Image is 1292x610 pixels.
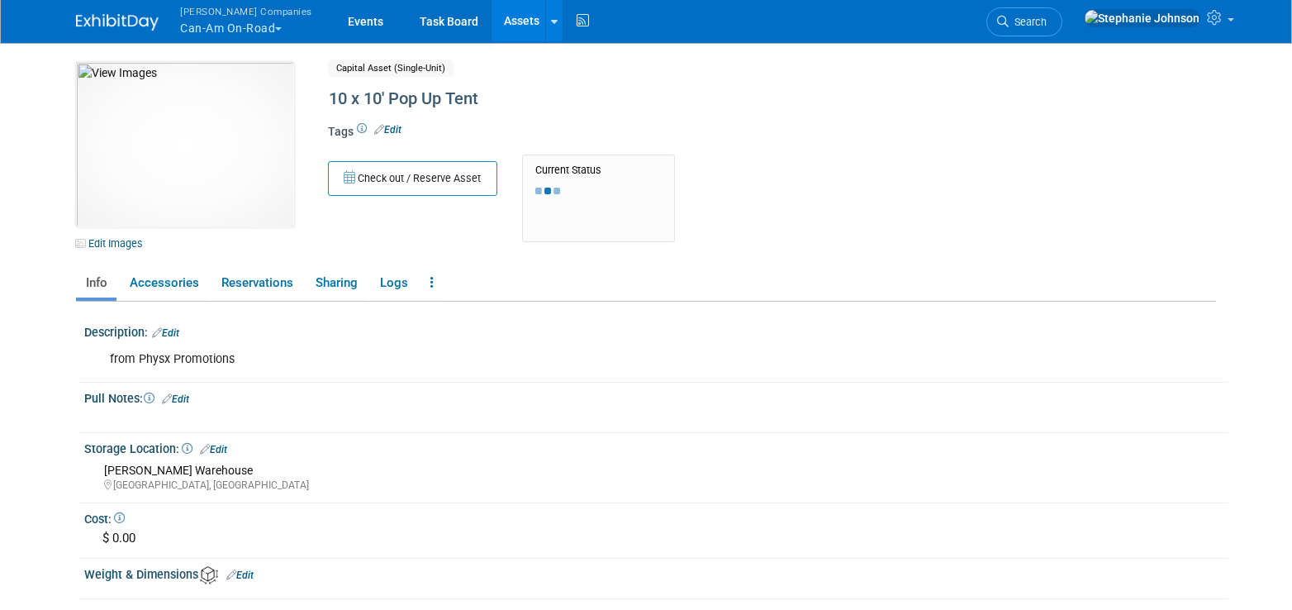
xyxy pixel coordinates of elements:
[535,188,560,194] img: loading...
[120,269,208,298] a: Accessories
[986,7,1062,36] a: Search
[328,60,454,77] span: Capital Asset (Single-Unit)
[323,84,1080,114] div: 10 x 10' Pop Up Tent
[104,479,1216,493] div: [GEOGRAPHIC_DATA], [GEOGRAPHIC_DATA]
[328,161,497,196] button: Check out / Reserve Asset
[328,123,1080,151] div: Tags
[200,566,218,584] img: Asset Weight and Dimensions
[76,269,116,298] a: Info
[370,269,417,298] a: Logs
[84,507,1228,527] div: Cost:
[374,124,401,136] a: Edit
[98,343,1013,376] div: from Physx Promotions
[84,436,1228,458] div: Storage Location:
[306,269,367,298] a: Sharing
[76,62,294,227] img: View Images
[104,464,253,477] span: [PERSON_NAME] Warehouse
[1084,9,1200,27] img: Stephanie Johnson
[535,164,662,177] div: Current Status
[84,562,1228,584] div: Weight & Dimensions
[211,269,302,298] a: Reservations
[180,2,312,20] span: [PERSON_NAME] Companies
[84,320,1228,341] div: Description:
[152,327,179,339] a: Edit
[226,569,254,581] a: Edit
[76,14,159,31] img: ExhibitDay
[162,393,189,405] a: Edit
[1009,16,1047,28] span: Search
[76,233,150,254] a: Edit Images
[200,444,227,455] a: Edit
[84,386,1228,407] div: Pull Notes:
[97,526,1216,551] div: $ 0.00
